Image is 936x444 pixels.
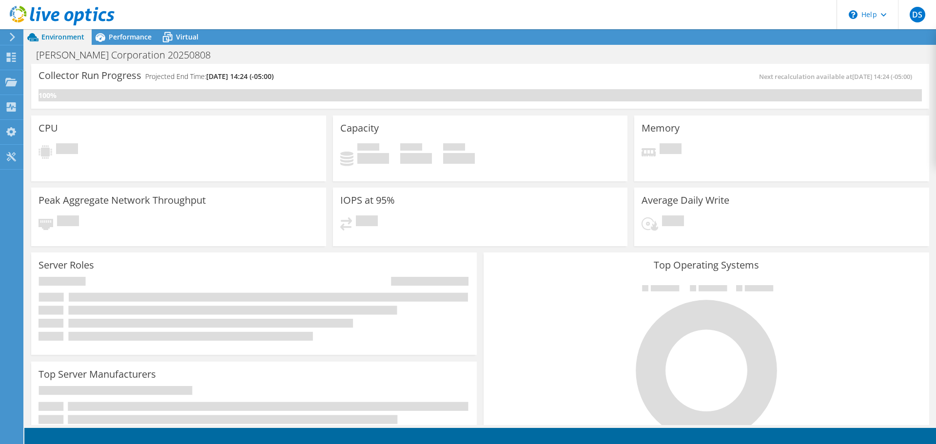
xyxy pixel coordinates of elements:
h4: 0 GiB [400,153,432,164]
h3: IOPS at 95% [340,195,395,206]
span: Free [400,143,422,153]
span: Environment [41,32,84,41]
span: Pending [660,143,682,156]
span: Pending [56,143,78,156]
h3: Capacity [340,123,379,134]
h3: Average Daily Write [642,195,729,206]
span: Used [357,143,379,153]
span: Virtual [176,32,198,41]
span: Total [443,143,465,153]
span: Performance [109,32,152,41]
span: Pending [57,215,79,229]
span: Pending [662,215,684,229]
h3: Top Operating Systems [491,260,922,270]
h3: Top Server Manufacturers [39,369,156,380]
h3: CPU [39,123,58,134]
span: DS [910,7,925,22]
span: [DATE] 14:24 (-05:00) [852,72,912,81]
span: [DATE] 14:24 (-05:00) [206,72,273,81]
h4: 0 GiB [357,153,389,164]
h3: Peak Aggregate Network Throughput [39,195,206,206]
span: Pending [356,215,378,229]
h3: Server Roles [39,260,94,270]
h4: Projected End Time: [145,71,273,82]
h1: [PERSON_NAME] Corporation 20250808 [32,50,226,60]
h4: 0 GiB [443,153,475,164]
svg: \n [849,10,858,19]
h3: Memory [642,123,680,134]
span: Next recalculation available at [759,72,917,81]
